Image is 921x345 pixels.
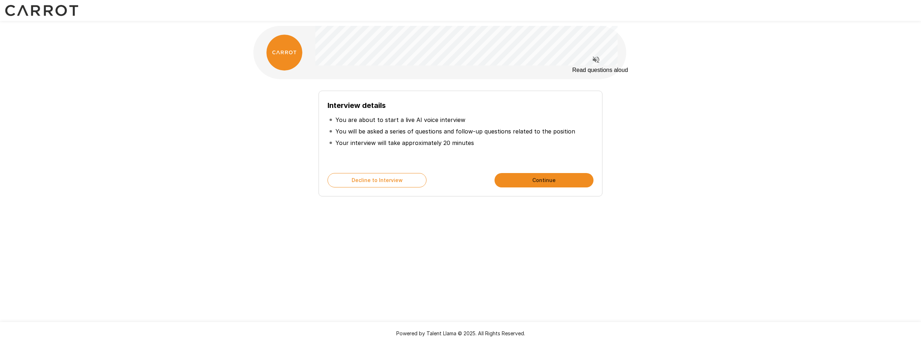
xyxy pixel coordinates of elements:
p: You are about to start a live AI voice interview [335,115,465,124]
p: Your interview will take approximately 20 minutes [335,139,474,147]
div: Read questions aloud [572,67,628,73]
p: You will be asked a series of questions and follow-up questions related to the position [335,127,575,136]
img: carrot_logo.png [266,35,302,71]
b: Interview details [328,101,386,110]
p: Powered by Talent Llama © 2025. All Rights Reserved. [9,330,912,337]
button: Read questions aloud [589,53,603,67]
button: Decline to Interview [328,173,426,187]
button: Continue [495,173,593,187]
